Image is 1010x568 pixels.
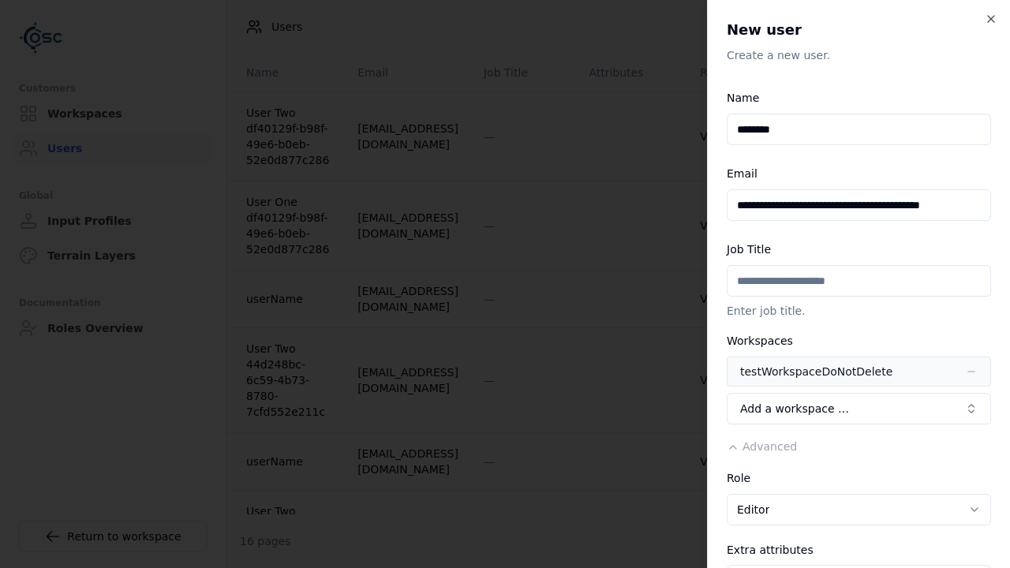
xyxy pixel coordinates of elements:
label: Email [727,167,757,180]
button: Advanced [727,439,797,454]
label: Role [727,472,750,484]
label: Job Title [727,243,771,256]
span: Add a workspace … [740,401,849,417]
label: Workspaces [727,334,793,347]
label: Name [727,92,759,104]
span: Advanced [743,440,797,453]
div: testWorkspaceDoNotDelete [740,364,892,379]
h2: New user [727,19,991,41]
div: Extra attributes [727,544,991,555]
p: Enter job title. [727,303,991,319]
p: Create a new user. [727,47,991,63]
